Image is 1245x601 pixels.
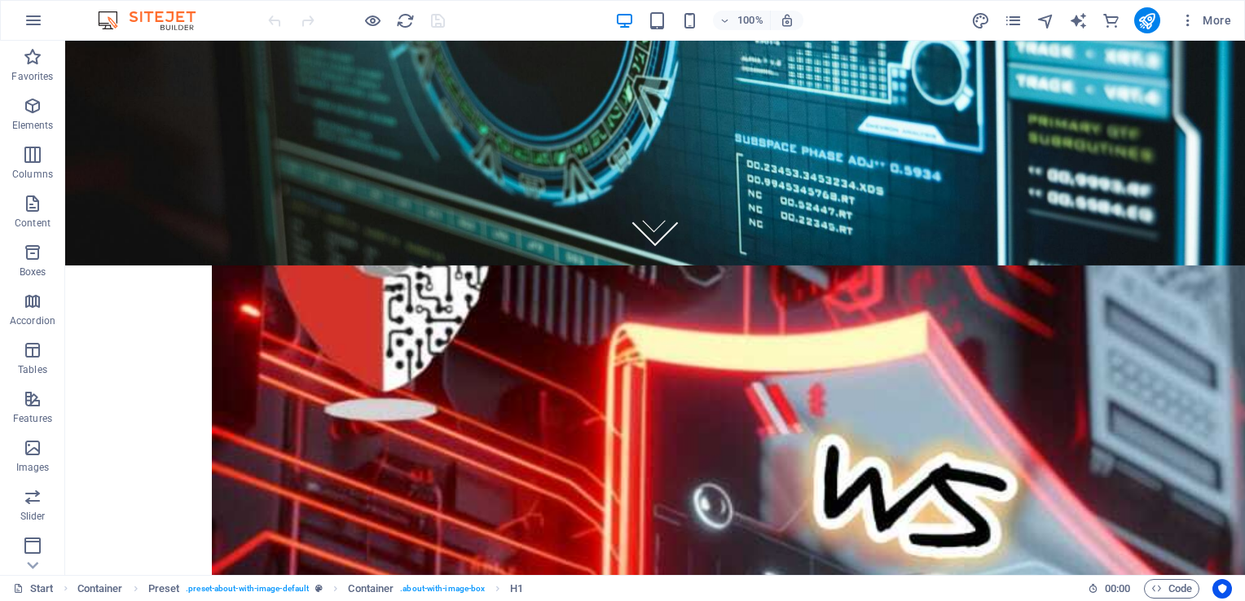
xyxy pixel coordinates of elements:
[1102,11,1121,30] button: commerce
[1180,12,1231,29] span: More
[1116,582,1119,594] span: :
[1088,579,1131,599] h6: Session time
[1212,579,1232,599] button: Usercentrics
[13,579,54,599] a: Click to cancel selection. Double-click to open Pages
[348,579,394,599] span: Click to select. Double-click to edit
[1137,11,1156,30] i: Publish
[16,461,50,474] p: Images
[148,579,180,599] span: Click to select. Double-click to edit
[315,584,323,593] i: This element is a customizable preset
[20,510,46,523] p: Slider
[77,579,123,599] span: Click to select. Double-click to edit
[1004,11,1023,30] button: pages
[15,217,51,230] p: Content
[396,11,415,30] i: Reload page
[20,265,46,279] p: Boxes
[1036,11,1056,30] button: navigator
[1036,11,1055,30] i: Navigator
[77,579,524,599] nav: breadcrumb
[1069,11,1088,30] i: AI Writer
[510,579,523,599] span: Click to select. Double-click to edit
[11,70,53,83] p: Favorites
[1173,7,1238,33] button: More
[780,13,794,28] i: On resize automatically adjust zoom level to fit chosen device.
[1151,579,1192,599] span: Code
[12,119,54,132] p: Elements
[400,579,485,599] span: . about-with-image-box
[1134,7,1160,33] button: publish
[10,314,55,327] p: Accordion
[13,412,52,425] p: Features
[1144,579,1199,599] button: Code
[971,11,990,30] i: Design (Ctrl+Alt+Y)
[1102,11,1120,30] i: Commerce
[737,11,763,30] h6: 100%
[363,11,382,30] button: Click here to leave preview mode and continue editing
[713,11,771,30] button: 100%
[1105,579,1130,599] span: 00 00
[1004,11,1023,30] i: Pages (Ctrl+Alt+S)
[94,11,216,30] img: Editor Logo
[971,11,991,30] button: design
[1069,11,1089,30] button: text_generator
[186,579,309,599] span: . preset-about-with-image-default
[18,363,47,376] p: Tables
[12,168,53,181] p: Columns
[395,11,415,30] button: reload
